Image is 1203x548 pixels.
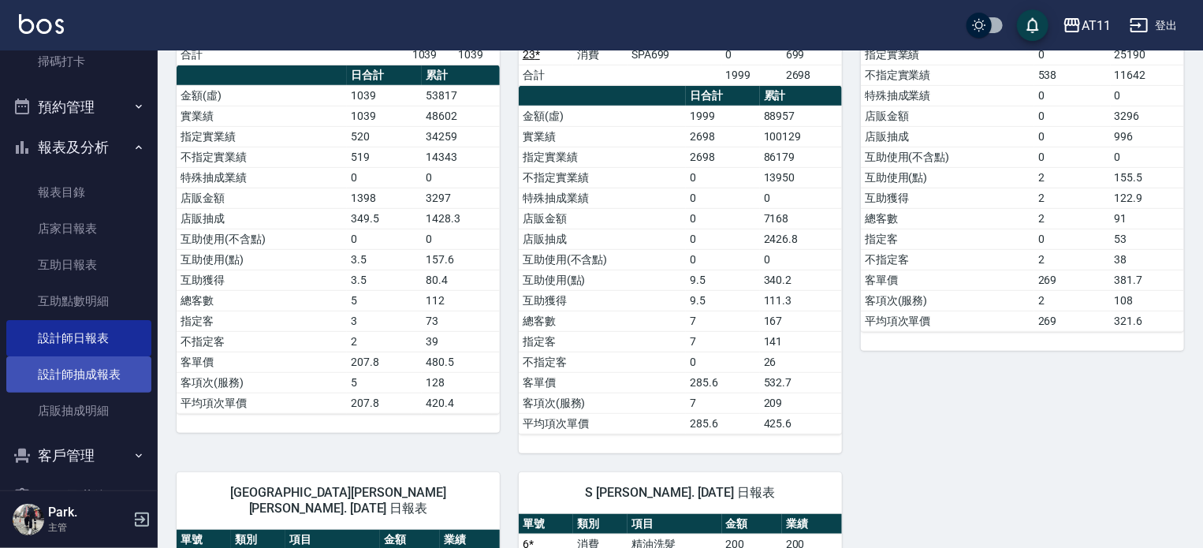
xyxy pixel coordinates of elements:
td: 特殊抽成業績 [177,167,347,188]
td: 0 [686,352,760,372]
td: 1398 [347,188,422,208]
td: 0 [1034,85,1111,106]
td: 1039 [408,44,454,65]
a: 設計師日報表 [6,320,151,356]
td: 141 [760,331,842,352]
h5: Park. [48,505,128,520]
td: 0 [347,229,422,249]
td: 86179 [760,147,842,167]
td: 互助獲得 [519,290,686,311]
td: 269 [1034,311,1111,331]
td: 2698 [686,147,760,167]
td: 108 [1111,290,1184,311]
td: 指定客 [861,229,1034,249]
td: 73 [422,311,500,331]
td: 合計 [519,65,573,85]
td: 指定實業績 [861,44,1034,65]
td: 420.4 [422,393,500,413]
td: 店販抽成 [519,229,686,249]
img: Person [13,504,44,535]
th: 日合計 [347,65,422,86]
td: 金額(虛) [177,85,347,106]
td: 0 [1034,44,1111,65]
td: 指定客 [519,331,686,352]
td: 金額(虛) [519,106,686,126]
td: 3.5 [347,270,422,290]
td: 0 [686,208,760,229]
td: 店販金額 [177,188,347,208]
td: 2 [1034,188,1111,208]
td: 5 [347,290,422,311]
td: 互助使用(不含點) [177,229,347,249]
td: 38 [1111,249,1184,270]
td: 互助使用(不含點) [519,249,686,270]
td: 0 [686,229,760,249]
button: 員工及薪資 [6,476,151,517]
td: 客項次(服務) [861,290,1034,311]
td: 207.8 [347,352,422,372]
td: 不指定實業績 [519,167,686,188]
td: 客項次(服務) [519,393,686,413]
td: 2698 [686,126,760,147]
a: 報表目錄 [6,174,151,211]
td: 2 [1034,208,1111,229]
th: 累計 [422,65,500,86]
button: 預約管理 [6,87,151,128]
td: 0 [422,229,500,249]
td: 91 [1111,208,1184,229]
a: 掃碼打卡 [6,43,151,80]
p: 主管 [48,520,128,535]
td: 0 [686,249,760,270]
td: 2 [1034,249,1111,270]
td: 總客數 [861,208,1034,229]
td: 7 [686,311,760,331]
td: 平均項次單價 [519,413,686,434]
td: 店販金額 [519,208,686,229]
button: save [1017,9,1048,41]
td: 39 [422,331,500,352]
td: 13950 [760,167,842,188]
td: 總客數 [519,311,686,331]
td: 112 [422,290,500,311]
td: 互助使用(點) [177,249,347,270]
td: 7 [686,393,760,413]
td: 7168 [760,208,842,229]
td: 實業績 [177,106,347,126]
td: 9.5 [686,270,760,290]
td: 285.6 [686,413,760,434]
td: 平均項次單價 [861,311,1034,331]
table: a dense table [519,86,842,434]
th: 日合計 [686,86,760,106]
td: 100129 [760,126,842,147]
td: 2 [1034,290,1111,311]
a: 互助日報表 [6,247,151,283]
td: 1039 [347,106,422,126]
td: 指定實業績 [519,147,686,167]
td: 總客數 [177,290,347,311]
td: 48602 [422,106,500,126]
td: 客項次(服務) [177,372,347,393]
td: 122.9 [1111,188,1184,208]
a: 店販抽成明細 [6,393,151,429]
td: 0 [722,44,782,65]
td: 34259 [422,126,500,147]
td: 0 [686,167,760,188]
td: 0 [1034,126,1111,147]
td: 519 [347,147,422,167]
td: 店販金額 [861,106,1034,126]
td: 1999 [686,106,760,126]
td: 699 [782,44,842,65]
td: 321.6 [1111,311,1184,331]
td: 互助使用(點) [861,167,1034,188]
a: 店家日報表 [6,211,151,247]
a: 互助點數明細 [6,283,151,319]
td: 特殊抽成業績 [519,188,686,208]
td: 0 [760,188,842,208]
th: 金額 [722,514,782,535]
td: 不指定實業績 [177,147,347,167]
td: 互助使用(不含點) [861,147,1034,167]
td: 0 [1034,106,1111,126]
td: 客單價 [177,352,347,372]
td: 3296 [1111,106,1184,126]
td: 996 [1111,126,1184,147]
